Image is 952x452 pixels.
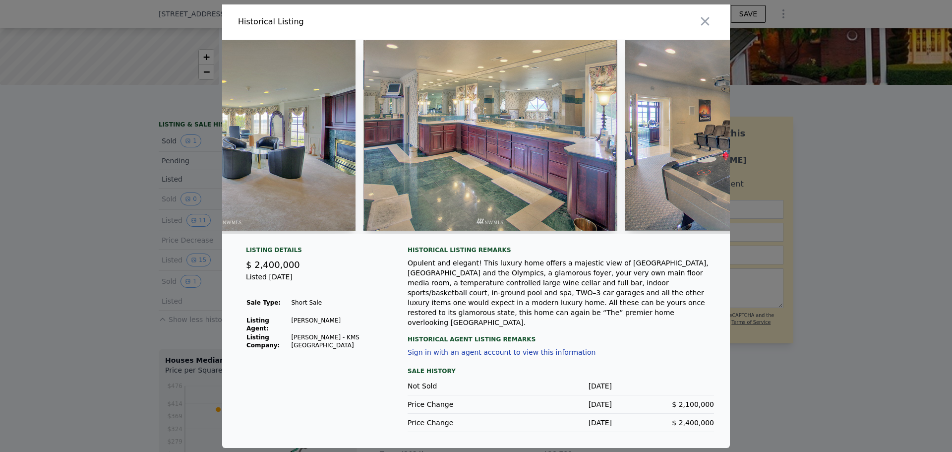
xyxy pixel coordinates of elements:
td: [PERSON_NAME] - KMS [GEOGRAPHIC_DATA] [291,333,384,350]
img: Property Img [363,40,617,231]
strong: Listing Company: [246,334,280,349]
div: [DATE] [510,381,612,391]
img: Property Img [102,40,356,231]
div: Historical Listing remarks [408,246,714,254]
button: Sign in with an agent account to view this information [408,348,595,356]
div: Listing Details [246,246,384,258]
img: Property Img [625,40,879,231]
strong: Sale Type: [246,299,281,306]
span: $ 2,400,000 [672,419,714,427]
strong: Listing Agent: [246,317,269,332]
span: $ 2,400,000 [246,259,300,270]
div: Not Sold [408,381,510,391]
div: Price Change [408,399,510,409]
td: Short Sale [291,298,384,307]
div: [DATE] [510,418,612,428]
div: Listed [DATE] [246,272,384,290]
div: Opulent and elegant! This luxury home offers a majestic view of [GEOGRAPHIC_DATA], [GEOGRAPHIC_DA... [408,258,714,327]
div: Sale History [408,365,714,377]
span: $ 2,100,000 [672,400,714,408]
td: [PERSON_NAME] [291,316,384,333]
div: [DATE] [510,399,612,409]
div: Historical Agent Listing Remarks [408,327,714,343]
div: Historical Listing [238,16,472,28]
div: Price Change [408,418,510,428]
